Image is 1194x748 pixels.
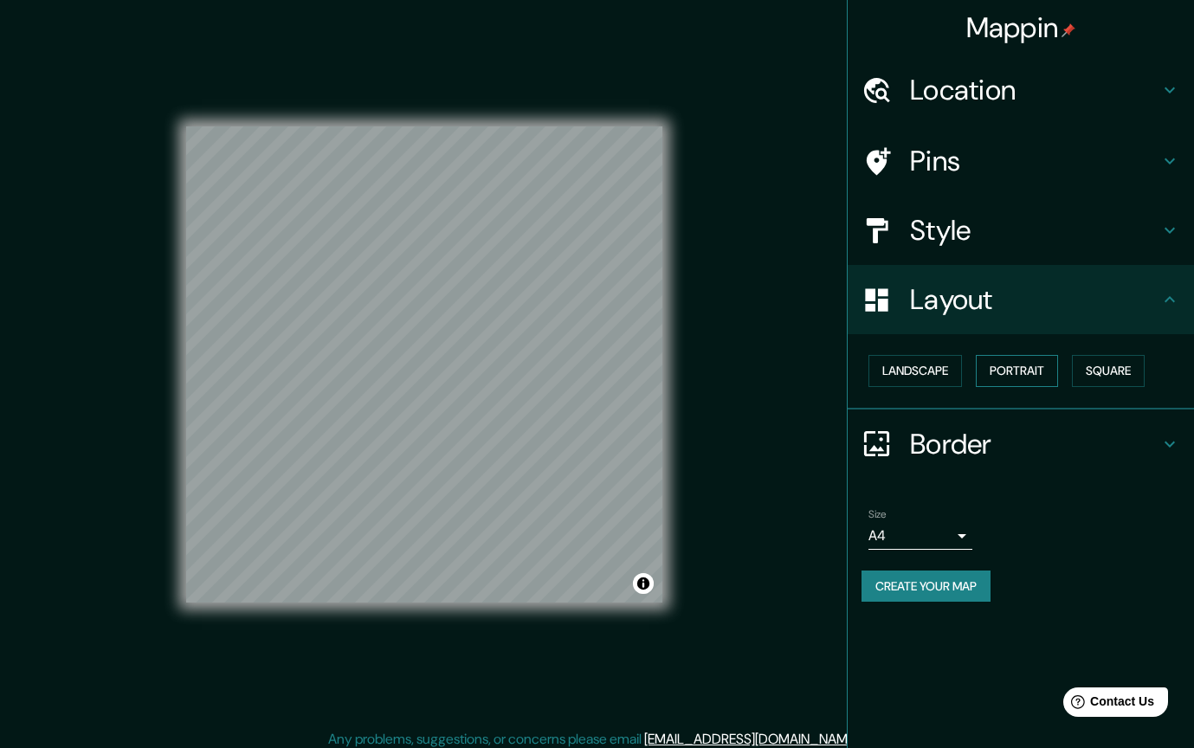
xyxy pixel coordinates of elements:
[848,126,1194,196] div: Pins
[910,213,1159,248] h4: Style
[1040,680,1175,729] iframe: Help widget launcher
[1062,23,1075,37] img: pin-icon.png
[910,73,1159,107] h4: Location
[976,355,1058,387] button: Portrait
[848,55,1194,125] div: Location
[1072,355,1145,387] button: Square
[633,573,654,594] button: Toggle attribution
[868,355,962,387] button: Landscape
[868,506,887,521] label: Size
[848,409,1194,479] div: Border
[868,522,972,550] div: A4
[848,196,1194,265] div: Style
[910,427,1159,461] h4: Border
[966,10,1076,45] h4: Mappin
[862,571,991,603] button: Create your map
[910,144,1159,178] h4: Pins
[644,730,858,748] a: [EMAIL_ADDRESS][DOMAIN_NAME]
[186,126,662,603] canvas: Map
[848,265,1194,334] div: Layout
[910,282,1159,317] h4: Layout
